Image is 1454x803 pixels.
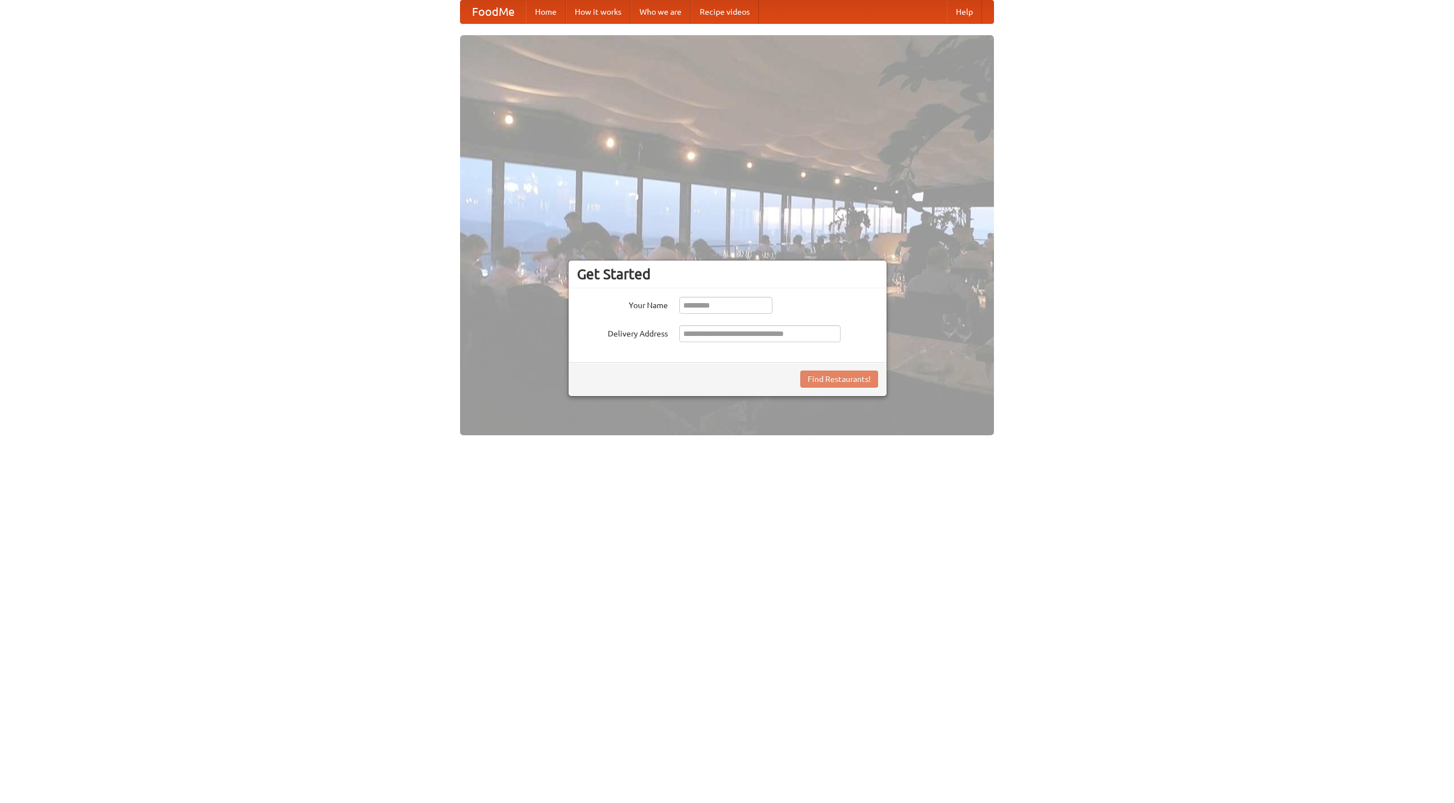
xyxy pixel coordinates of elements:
button: Find Restaurants! [800,371,878,388]
h3: Get Started [577,266,878,283]
label: Your Name [577,297,668,311]
a: Help [947,1,982,23]
label: Delivery Address [577,325,668,339]
a: FoodMe [461,1,526,23]
a: Home [526,1,566,23]
a: Recipe videos [691,1,759,23]
a: How it works [566,1,630,23]
a: Who we are [630,1,691,23]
